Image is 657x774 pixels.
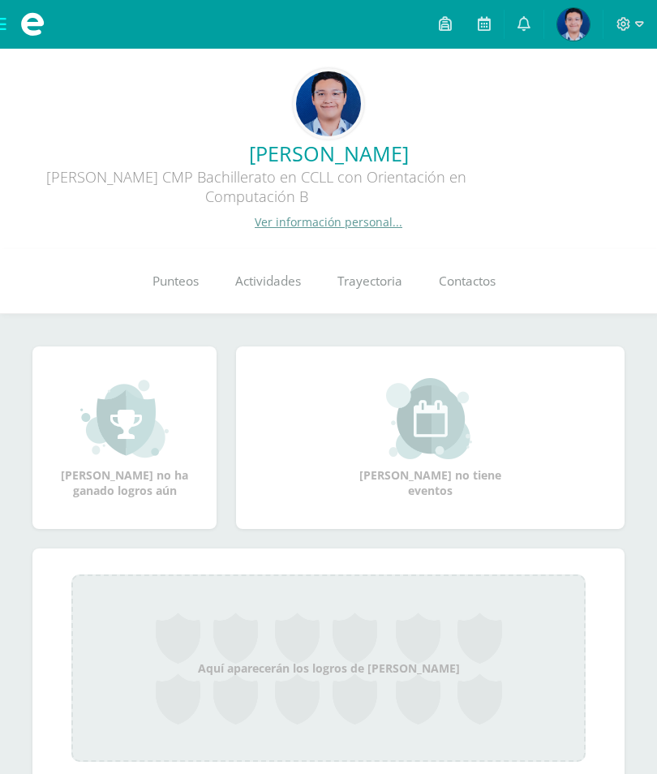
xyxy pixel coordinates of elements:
[13,167,500,214] div: [PERSON_NAME] CMP Bachillerato en CCLL con Orientación en Computación B
[386,378,474,459] img: event_small.png
[350,378,512,498] div: [PERSON_NAME] no tiene eventos
[296,71,361,136] img: 6e6313d930415a2317ac628f95e6c73e.png
[13,140,644,167] a: [PERSON_NAME]
[235,273,301,290] span: Actividades
[337,273,402,290] span: Trayectoria
[49,378,200,498] div: [PERSON_NAME] no ha ganado logros aún
[557,8,590,41] img: e19e236b26c8628caae8f065919779ad.png
[71,574,586,762] div: Aquí aparecerán los logros de [PERSON_NAME]
[152,273,199,290] span: Punteos
[134,249,217,314] a: Punteos
[420,249,513,314] a: Contactos
[439,273,496,290] span: Contactos
[255,214,402,230] a: Ver información personal...
[217,249,319,314] a: Actividades
[80,378,169,459] img: achievement_small.png
[319,249,420,314] a: Trayectoria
